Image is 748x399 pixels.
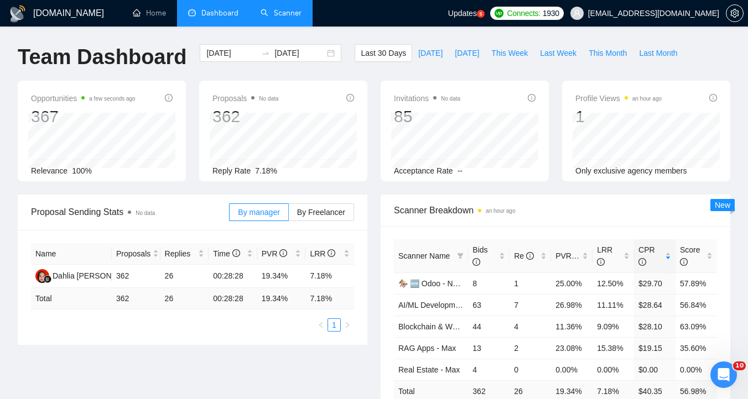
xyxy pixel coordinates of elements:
[257,288,306,309] td: 19.34 %
[262,249,288,258] span: PVR
[238,208,279,217] span: By manager
[112,288,160,309] td: 362
[310,249,335,258] span: LRR
[279,249,287,257] span: info-circle
[232,249,240,257] span: info-circle
[593,316,634,337] td: 9.09%
[441,96,460,102] span: No data
[341,318,354,332] li: Next Page
[274,47,325,59] input: End date
[551,294,593,316] td: 26.98%
[398,344,456,353] a: RAG Apps - Max
[633,44,683,62] button: Last Month
[510,337,551,359] td: 2
[495,9,503,18] img: upwork-logo.png
[314,318,328,332] button: left
[398,251,450,260] span: Scanner Name
[160,243,209,265] th: Replies
[160,265,209,288] td: 26
[486,208,515,214] time: an hour ago
[212,106,278,127] div: 362
[394,166,453,175] span: Acceptance Rate
[341,318,354,332] button: right
[257,265,306,288] td: 19.34%
[575,92,662,105] span: Profile Views
[328,319,340,331] a: 1
[472,258,480,266] span: info-circle
[398,365,460,374] a: Real Estate - Max
[709,94,717,102] span: info-circle
[112,243,160,265] th: Proposals
[261,49,270,57] span: swap-right
[394,203,717,217] span: Scanner Breakdown
[543,7,559,19] span: 1930
[472,245,487,266] span: Bids
[726,9,743,18] span: setting
[9,5,27,23] img: logo
[638,258,646,266] span: info-circle
[418,47,443,59] span: [DATE]
[468,272,510,294] td: 8
[510,359,551,380] td: 0
[680,245,700,266] span: Score
[583,44,633,62] button: This Month
[632,96,662,102] time: an hour ago
[255,166,277,175] span: 7.18%
[394,92,460,105] span: Invitations
[597,258,605,266] span: info-circle
[468,359,510,380] td: 4
[634,294,676,316] td: $28.64
[398,279,469,288] a: 🏇 🆕 Odoo - Nadiia
[297,208,345,217] span: By Freelancer
[44,275,51,283] img: gigradar-bm.png
[31,288,112,309] td: Total
[534,44,583,62] button: Last Week
[573,9,581,17] span: user
[634,359,676,380] td: $0.00
[160,288,209,309] td: 26
[31,166,67,175] span: Relevance
[398,322,536,331] a: Blockchain & Web3 - [PERSON_NAME]
[676,337,717,359] td: 35.60%
[468,316,510,337] td: 44
[480,12,482,17] text: 5
[468,337,510,359] td: 13
[726,4,744,22] button: setting
[318,322,324,328] span: left
[209,288,257,309] td: 00:28:28
[597,245,612,266] span: LRR
[261,49,270,57] span: to
[593,337,634,359] td: 15.38%
[528,94,536,102] span: info-circle
[485,44,534,62] button: This Week
[31,205,229,219] span: Proposal Sending Stats
[715,201,730,209] span: New
[555,251,581,260] span: PVR
[448,9,477,18] span: Updates
[514,251,534,260] span: Re
[213,249,240,258] span: Time
[212,166,251,175] span: Reply Rate
[35,271,141,280] a: DWDahlia [PERSON_NAME]
[35,269,49,283] img: DW
[510,272,551,294] td: 1
[394,106,460,127] div: 85
[676,272,717,294] td: 57.89%
[31,92,136,105] span: Opportunities
[676,316,717,337] td: 63.09%
[575,166,687,175] span: Only exclusive agency members
[551,359,593,380] td: 0.00%
[261,8,302,18] a: searchScanner
[455,248,466,264] span: filter
[314,318,328,332] li: Previous Page
[398,301,487,309] a: AI/ML Development - Max
[680,258,688,266] span: info-circle
[733,361,746,370] span: 10
[676,294,717,316] td: 56.84%
[468,294,510,316] td: 63
[31,243,112,265] th: Name
[491,47,528,59] span: This Week
[212,92,278,105] span: Proposals
[455,47,479,59] span: [DATE]
[31,106,136,127] div: 367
